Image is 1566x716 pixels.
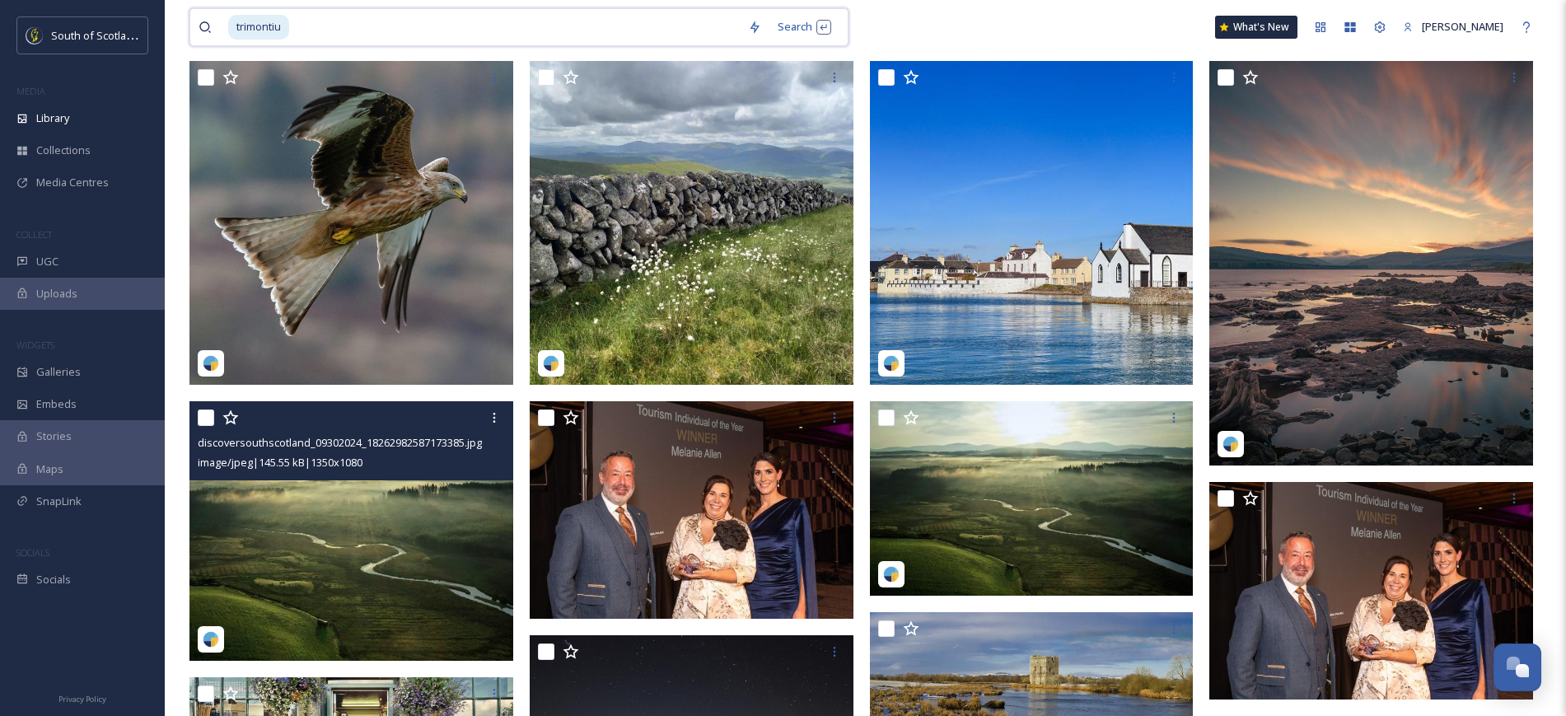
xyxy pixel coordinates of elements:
img: PW_SSDA_Thistle Awards_103.JPG [1209,482,1533,700]
a: [PERSON_NAME] [1395,11,1512,43]
span: Socials [36,572,71,587]
span: SnapLink [36,494,82,509]
span: WIDGETS [16,339,54,351]
img: images.jpeg [26,27,43,44]
a: Privacy Policy [58,688,106,708]
span: Uploads [36,286,77,302]
img: discoversouthscotland_09302024_18093085393328859.jpg [189,61,513,385]
span: MEDIA [16,85,45,97]
img: snapsea-logo.png [883,355,900,372]
img: snapsea-logo.png [1222,436,1239,452]
span: Collections [36,143,91,158]
span: [PERSON_NAME] [1422,19,1503,34]
button: Open Chat [1494,643,1541,691]
img: creeside_escape_09202024_18006961916435456.jpg [870,401,1194,596]
span: trimontiu [228,15,289,39]
span: discoversouthscotland_09302024_18262982587173385.jpg [198,435,482,450]
a: What's New [1215,16,1297,39]
img: discoversouthscotland_09302024_18262982587173385.jpg [189,401,513,660]
span: South of Scotland Destination Alliance [51,27,239,43]
img: discoversouthscotland_09302024_18093085393328859.jpg [870,61,1194,385]
span: Maps [36,461,63,477]
span: Library [36,110,69,126]
img: discoversouthscotland_09302024_18093085393328859.jpg [530,61,853,385]
img: snapsea-logo.png [203,355,219,372]
span: Media Centres [36,175,109,190]
span: SOCIALS [16,546,49,559]
img: snapsea-logo.png [543,355,559,372]
img: discoversouthscotland_09302024_18240199747175851.jpg [1209,61,1533,466]
span: UGC [36,254,58,269]
span: Stories [36,428,72,444]
img: snapsea-logo.png [203,631,219,648]
span: Embeds [36,396,77,412]
span: Privacy Policy [58,694,106,704]
span: image/jpeg | 145.55 kB | 1350 x 1080 [198,455,362,470]
span: Galleries [36,364,81,380]
div: Search [769,11,839,43]
img: cb3f3c92115257c56107b7484b26984af552c21c413079d5aa279cf9b44fb1c0.jpg [530,401,853,619]
span: COLLECT [16,228,52,241]
img: snapsea-logo.png [883,566,900,583]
